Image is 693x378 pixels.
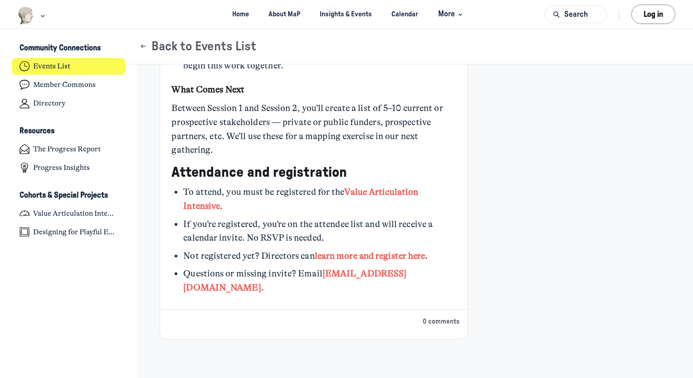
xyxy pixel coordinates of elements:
[12,58,126,75] a: Events List
[12,205,126,222] a: Value Articulation Intensive (Cultural Leadership Lab)
[12,124,126,139] button: ResourcesCollapse space
[430,6,469,23] button: More
[12,41,126,56] button: Community ConnectionsCollapse space
[224,6,257,23] a: Home
[20,126,54,136] h3: Resources
[261,6,308,23] a: About MaP
[12,141,126,158] a: The Progress Report
[12,77,126,93] a: Member Commons
[18,7,34,24] img: Museums as Progress logo
[631,5,675,24] button: Log in
[33,228,117,237] h4: Designing for Playful Engagement
[20,44,101,53] h3: Community Connections
[183,267,455,295] li: Questions or missing invite? Email .
[33,145,101,154] h4: The Progress Report
[183,185,455,213] li: To attend, you must be registered for the .
[183,218,455,246] li: If you’re registered, you’re on the attendee list and will receive a calendar invite. No RSVP is ...
[171,164,455,181] h3: Attendance and registration
[33,99,65,108] h4: Directory
[171,102,455,157] div: Between Session 1 and Session 2, you’ll create a list of 5–10 current or prospective stakeholders...
[18,6,47,25] button: Museums as Progress logo
[312,6,380,23] a: Insights & Events
[139,39,256,54] button: Back to Events List
[33,209,117,218] h4: Value Articulation Intensive (Cultural Leadership Lab)
[20,191,108,200] h3: Cohorts & Special Projects
[12,160,126,176] a: Progress Insights
[33,62,70,71] h4: Events List
[127,29,693,64] header: Page Header
[12,95,126,112] a: Directory
[171,84,244,95] strong: What Comes Next
[423,317,459,327] button: 0 comments
[183,249,455,263] li: Not registered yet? Directors can .
[33,80,96,89] h4: Member Commons
[544,5,607,23] button: Search
[12,188,126,203] button: Cohorts & Special ProjectsCollapse space
[315,251,425,261] a: learn more and register here
[33,163,90,172] h4: Progress Insights
[438,8,465,20] span: More
[12,223,126,240] a: Designing for Playful Engagement
[384,6,426,23] a: Calendar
